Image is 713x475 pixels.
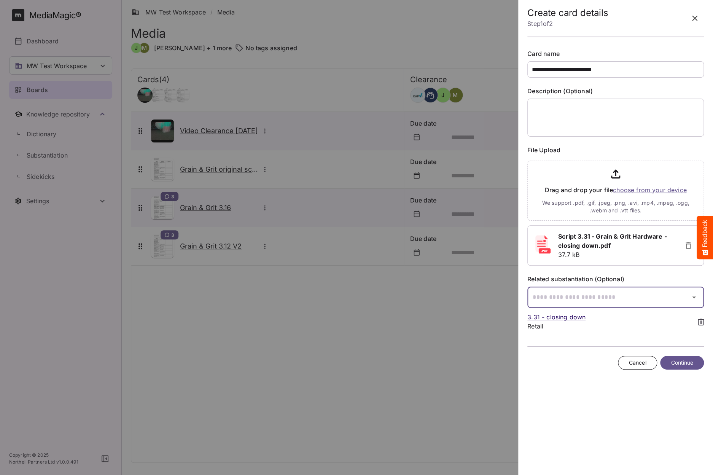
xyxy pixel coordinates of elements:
b: Script 3.31 - Grain & Grit Hardware - closing down.pdf [558,233,667,249]
span: Cancel [629,358,646,368]
p: 37.7 kB [558,250,676,259]
img: pdf.svg [534,235,552,253]
label: File Upload [527,146,704,155]
p: Step 1 of 2 [527,18,608,29]
span: Continue [671,358,693,368]
button: Feedback [697,216,713,259]
p: 3.31 - closing down [527,312,693,322]
a: Script 3.31 - Grain & Grit Hardware - closing down.pdf [558,232,676,250]
label: Card name [527,49,704,58]
label: Description (Optional) [527,87,704,96]
button: Cancel [618,356,657,370]
button: Continue [660,356,704,370]
label: Related substantiation (Optional) [527,275,704,284]
h2: Create card details [527,8,608,19]
p: Retail [527,322,693,331]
